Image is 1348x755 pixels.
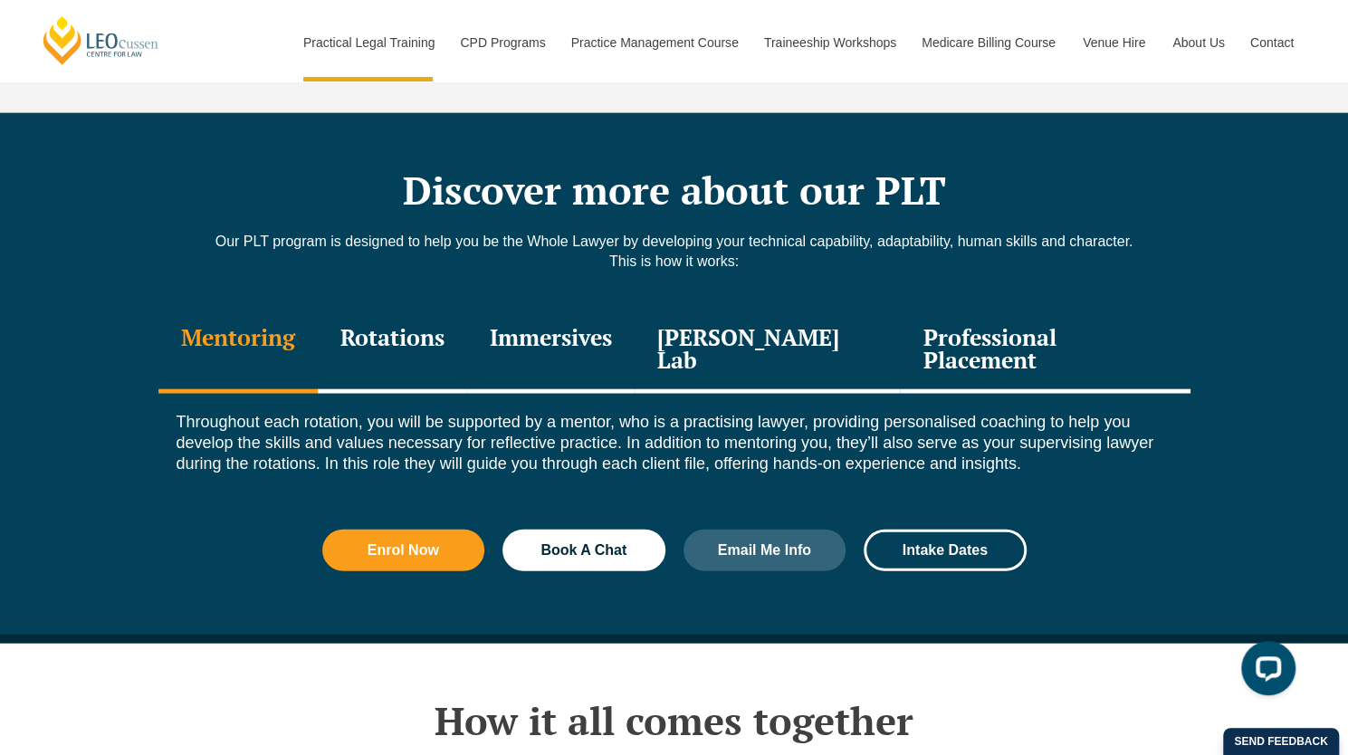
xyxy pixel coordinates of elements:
span: Email Me Info [718,543,811,558]
h2: How it all comes together [158,698,1190,743]
div: Mentoring [158,308,318,394]
a: Book A Chat [502,530,665,571]
a: Contact [1237,4,1307,81]
a: Practical Legal Training [290,4,447,81]
div: Immersives [467,308,635,394]
div: Our PLT program is designed to help you be the Whole Lawyer by developing your technical capabili... [158,232,1190,290]
a: Intake Dates [864,530,1027,571]
a: Traineeship Workshops [750,4,908,81]
span: Intake Dates [903,543,988,558]
a: CPD Programs [446,4,557,81]
a: Practice Management Course [558,4,750,81]
a: About Us [1159,4,1237,81]
a: [PERSON_NAME] Centre for Law [41,14,161,66]
a: Venue Hire [1069,4,1159,81]
span: Enrol Now [368,543,439,558]
iframe: LiveChat chat widget [1227,634,1303,710]
div: Rotations [318,308,467,394]
a: Medicare Billing Course [908,4,1069,81]
h2: Discover more about our PLT [158,167,1190,213]
a: Email Me Info [684,530,846,571]
div: Professional Placement [900,308,1190,394]
div: [PERSON_NAME] Lab [635,308,901,394]
a: Enrol Now [322,530,485,571]
span: Book A Chat [540,543,626,558]
p: Throughout each rotation, you will be supported by a mentor, who is a practising lawyer, providin... [177,412,1172,475]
